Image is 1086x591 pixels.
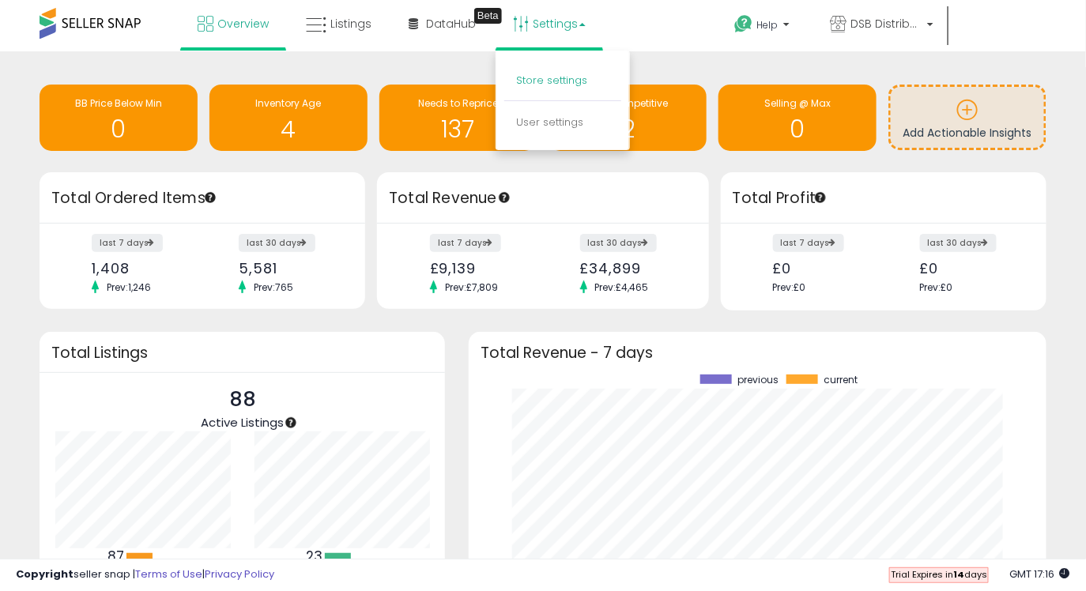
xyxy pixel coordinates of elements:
[387,116,530,142] h1: 137
[497,190,511,205] div: Tooltip anchor
[40,85,198,151] a: BB Price Below Min 0
[92,260,190,277] div: 1,408
[51,187,353,209] h3: Total Ordered Items
[47,116,190,142] h1: 0
[209,85,368,151] a: Inventory Age 4
[379,85,537,151] a: Needs to Reprice 137
[580,234,657,252] label: last 30 days
[430,260,531,277] div: £9,139
[824,375,858,386] span: current
[437,280,506,294] span: Prev: £7,809
[389,187,697,209] h3: Total Revenue
[953,568,964,581] b: 14
[1010,567,1070,582] span: 2025-09-15 17:16 GMT
[255,96,321,110] span: Inventory Age
[246,280,301,294] span: Prev: 765
[764,96,831,110] span: Selling @ Max
[920,260,1019,277] div: £0
[920,234,997,252] label: last 30 days
[773,260,872,277] div: £0
[418,96,498,110] span: Needs to Reprice
[733,187,1035,209] h3: Total Profit
[773,280,806,294] span: Prev: £0
[201,414,284,431] span: Active Listings
[516,73,587,88] a: Store settings
[430,234,501,252] label: last 7 days
[306,547,322,566] b: 23
[239,260,337,277] div: 5,581
[107,547,124,566] b: 87
[92,234,163,252] label: last 7 days
[737,375,779,386] span: previous
[75,96,162,110] span: BB Price Below Min
[757,18,779,32] span: Help
[718,85,877,151] a: Selling @ Max 0
[587,280,657,294] span: Prev: £4,465
[722,2,805,51] a: Help
[580,260,681,277] div: £34,899
[330,16,371,32] span: Listings
[891,87,1044,148] a: Add Actionable Insights
[903,125,1032,141] span: Add Actionable Insights
[588,96,668,110] span: Non Competitive
[135,567,202,582] a: Terms of Use
[205,567,274,582] a: Privacy Policy
[217,16,269,32] span: Overview
[891,568,987,581] span: Trial Expires in days
[474,8,502,24] div: Tooltip anchor
[733,14,753,34] i: Get Help
[284,416,298,430] div: Tooltip anchor
[16,567,74,582] strong: Copyright
[773,234,844,252] label: last 7 days
[851,16,922,32] span: DSB Distribution
[203,190,217,205] div: Tooltip anchor
[16,567,274,582] div: seller snap | |
[481,347,1035,359] h3: Total Revenue - 7 days
[516,115,583,130] a: User settings
[920,280,953,294] span: Prev: £0
[239,234,315,252] label: last 30 days
[201,385,284,415] p: 88
[813,190,828,205] div: Tooltip anchor
[99,280,159,294] span: Prev: 1,246
[426,16,476,32] span: DataHub
[51,347,433,359] h3: Total Listings
[217,116,360,142] h1: 4
[726,116,869,142] h1: 0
